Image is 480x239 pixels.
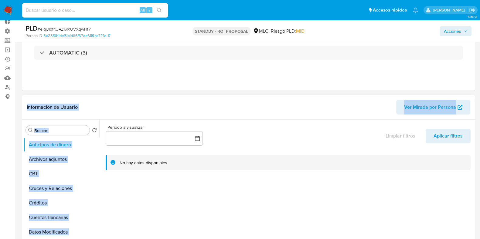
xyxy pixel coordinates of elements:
button: Volver al orden por defecto [92,128,97,134]
p: STANDBY - ROI PROPOSAL [192,27,250,35]
h3: AUTOMATIC (3) [49,49,87,56]
span: Alt [140,7,145,13]
span: 3.157.2 [468,14,477,19]
div: MLC [253,28,268,35]
h1: Información de Usuario [27,104,78,110]
span: # eRijJIqfitU4Z1wXUVXqwHfY [38,26,91,32]
button: Cruces y Relaciones [23,181,99,196]
button: search-icon [153,6,165,15]
b: Person ID [26,33,42,38]
span: Accesos rápidos [373,7,407,13]
a: Notificaciones [413,8,418,13]
span: MID [296,28,305,35]
div: AUTOMATIC (3) [34,46,463,60]
button: Ver Mirada por Persona [396,100,470,115]
input: Buscar usuario o caso... [22,6,168,14]
span: Riesgo PLD: [271,28,305,35]
button: CBT [23,167,99,181]
button: Anticipos de dinero [23,138,99,152]
span: Acciones [444,26,461,36]
span: s [148,7,150,13]
b: PLD [26,23,38,33]
button: Créditos [23,196,99,210]
input: Buscar [34,128,87,133]
button: Cuentas Bancarias [23,210,99,225]
span: Ver Mirada por Persona [404,100,456,115]
a: 5e25f6b1dcf81c1d66f67ae689ca721e [43,33,110,38]
button: Acciones [440,26,471,36]
button: Buscar [28,128,33,133]
p: federico.pizzingrilli@mercadolibre.com [433,7,467,13]
a: Salir [469,7,475,13]
button: Archivos adjuntos [23,152,99,167]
